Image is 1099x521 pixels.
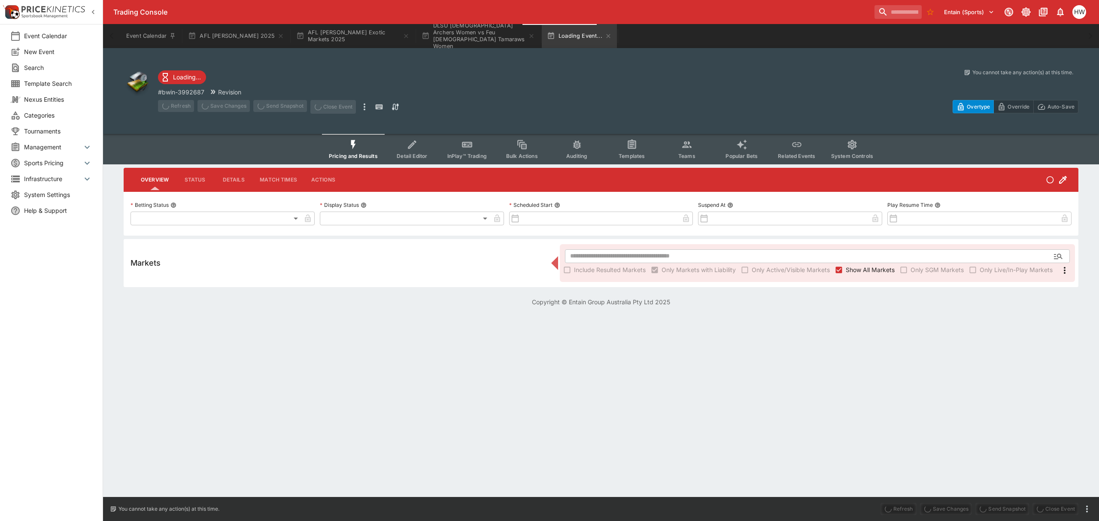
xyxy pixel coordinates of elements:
button: Betting Status [170,202,176,208]
button: Toggle light/dark mode [1018,4,1034,20]
span: Search [24,63,92,72]
span: Tournaments [24,127,92,136]
p: Copyright © Entain Group Australia Pty Ltd 2025 [103,297,1099,306]
span: Detail Editor [397,153,427,159]
span: Templates [619,153,645,159]
p: Play Resume Time [887,201,933,209]
button: Select Tenant [939,5,999,19]
span: Categories [24,111,92,120]
img: PriceKinetics [21,6,85,12]
button: Override [993,100,1033,113]
p: Loading... [173,73,201,82]
p: Copy To Clipboard [158,88,204,97]
button: Scheduled Start [554,202,560,208]
h5: Markets [131,258,161,268]
span: Related Events [778,153,815,159]
button: Documentation [1035,4,1051,20]
p: Auto-Save [1047,102,1075,111]
p: Revision [218,88,241,97]
div: Event type filters [322,134,880,164]
svg: More [1060,265,1070,276]
button: Details [214,170,253,190]
span: New Event [24,47,92,56]
button: Suspend At [727,202,733,208]
button: No Bookmarks [923,5,937,19]
img: PriceKinetics Logo [3,3,20,21]
button: more [359,100,370,114]
span: Bulk Actions [506,153,538,159]
button: Loading Event... [542,24,617,48]
img: Sportsbook Management [21,14,68,18]
p: Overtype [967,102,990,111]
p: Betting Status [131,201,169,209]
span: Teams [678,153,695,159]
button: Open [1050,248,1066,264]
span: Template Search [24,79,92,88]
p: You cannot take any action(s) at this time. [118,505,219,513]
div: Start From [953,100,1078,113]
button: Display Status [361,202,367,208]
button: AFL [PERSON_NAME] 2025 [183,24,289,48]
button: Notifications [1053,4,1068,20]
button: Match Times [253,170,304,190]
span: Pricing and Results [329,153,378,159]
span: System Settings [24,190,92,199]
p: Display Status [320,201,359,209]
span: Popular Bets [726,153,758,159]
div: Harrison Walker [1072,5,1086,19]
p: Scheduled Start [509,201,553,209]
span: Only Live/In-Play Markets [980,265,1053,274]
button: Auto-Save [1033,100,1078,113]
input: search [874,5,922,19]
span: Nexus Entities [24,95,92,104]
button: Overview [134,170,176,190]
p: You cannot take any action(s) at this time. [972,69,1073,76]
p: Override [1008,102,1029,111]
span: Management [24,142,82,151]
button: Connected to PK [1001,4,1017,20]
img: other.png [124,69,151,96]
span: Only Markets with Liability [662,265,736,274]
span: Infrastructure [24,174,82,183]
button: AFL [PERSON_NAME] Exotic Markets 2025 [291,24,415,48]
span: InPlay™ Trading [447,153,487,159]
button: Actions [304,170,343,190]
span: System Controls [831,153,873,159]
button: Play Resume Time [935,202,941,208]
span: Only Active/Visible Markets [752,265,830,274]
span: Only SGM Markets [911,265,964,274]
button: Event Calendar [121,24,181,48]
button: Status [176,170,214,190]
button: Harrison Walker [1070,3,1089,21]
span: Event Calendar [24,31,92,40]
span: Help & Support [24,206,92,215]
p: Suspend At [698,201,726,209]
span: Show All Markets [846,265,895,274]
button: Overtype [953,100,994,113]
div: Trading Console [113,8,871,17]
button: more [1082,504,1092,514]
button: DLSU [DEMOGRAPHIC_DATA] Archers Women vs Feu [DEMOGRAPHIC_DATA] Tamaraws Women [416,24,540,48]
span: Auditing [566,153,587,159]
span: Include Resulted Markets [574,265,646,274]
span: Sports Pricing [24,158,82,167]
